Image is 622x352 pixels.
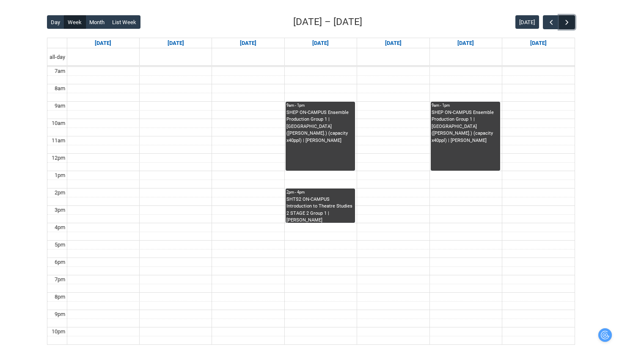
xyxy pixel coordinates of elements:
button: Day [47,15,64,29]
div: 8am [53,84,67,93]
button: Previous Week [543,15,559,29]
a: Go to September 19, 2025 [456,38,476,48]
div: 7am [53,67,67,75]
div: 9am [53,102,67,110]
a: Go to September 15, 2025 [166,38,186,48]
div: 3pm [53,206,67,214]
button: Next Week [559,15,575,29]
a: Go to September 17, 2025 [311,38,330,48]
div: 10am [50,119,67,127]
button: Month [85,15,109,29]
button: List Week [108,15,140,29]
div: 1pm [53,171,67,180]
div: 4pm [53,223,67,232]
div: 7pm [53,275,67,284]
button: [DATE] [515,15,539,29]
div: 5pm [53,241,67,249]
h2: [DATE] – [DATE] [293,15,362,29]
div: 10pm [50,327,67,336]
span: all-day [48,53,67,61]
div: SHEP ON-CAMPUS Ensemble Production Group 1 | [GEOGRAPHIC_DATA] ([PERSON_NAME].) (capacity x40ppl)... [286,109,354,144]
div: 6pm [53,258,67,266]
div: 9am - 1pm [432,103,499,108]
div: 9am - 1pm [286,103,354,108]
a: Go to September 14, 2025 [93,38,113,48]
div: 11am [50,136,67,145]
a: Go to September 18, 2025 [383,38,403,48]
div: 12pm [50,154,67,162]
div: 2pm - 4pm [286,189,354,195]
div: 9pm [53,310,67,319]
a: Go to September 16, 2025 [238,38,258,48]
button: Week [64,15,86,29]
div: 8pm [53,293,67,301]
a: Go to September 20, 2025 [528,38,548,48]
div: 2pm [53,188,67,197]
div: SHTS2 ON-CAMPUS Introduction to Theatre Studies 2 STAGE 2 Group 1 | [PERSON_NAME] ([PERSON_NAME][... [286,196,354,223]
div: SHEP ON-CAMPUS Ensemble Production Group 1 | [GEOGRAPHIC_DATA] ([PERSON_NAME].) (capacity x40ppl)... [432,109,499,144]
